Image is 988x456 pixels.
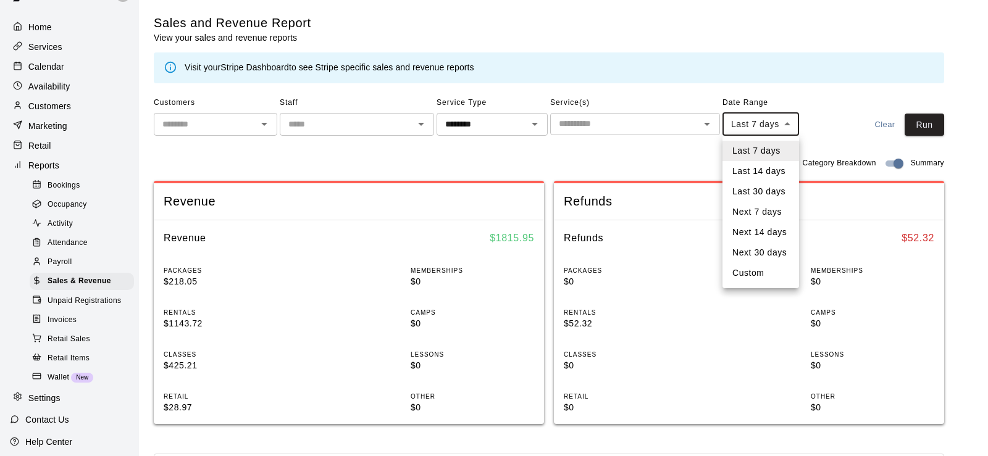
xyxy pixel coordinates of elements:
li: Next 7 days [722,202,799,222]
li: Next 14 days [722,222,799,243]
li: Last 14 days [722,161,799,181]
li: Custom [722,263,799,283]
li: Last 7 days [722,141,799,161]
li: Next 30 days [722,243,799,263]
li: Last 30 days [722,181,799,202]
